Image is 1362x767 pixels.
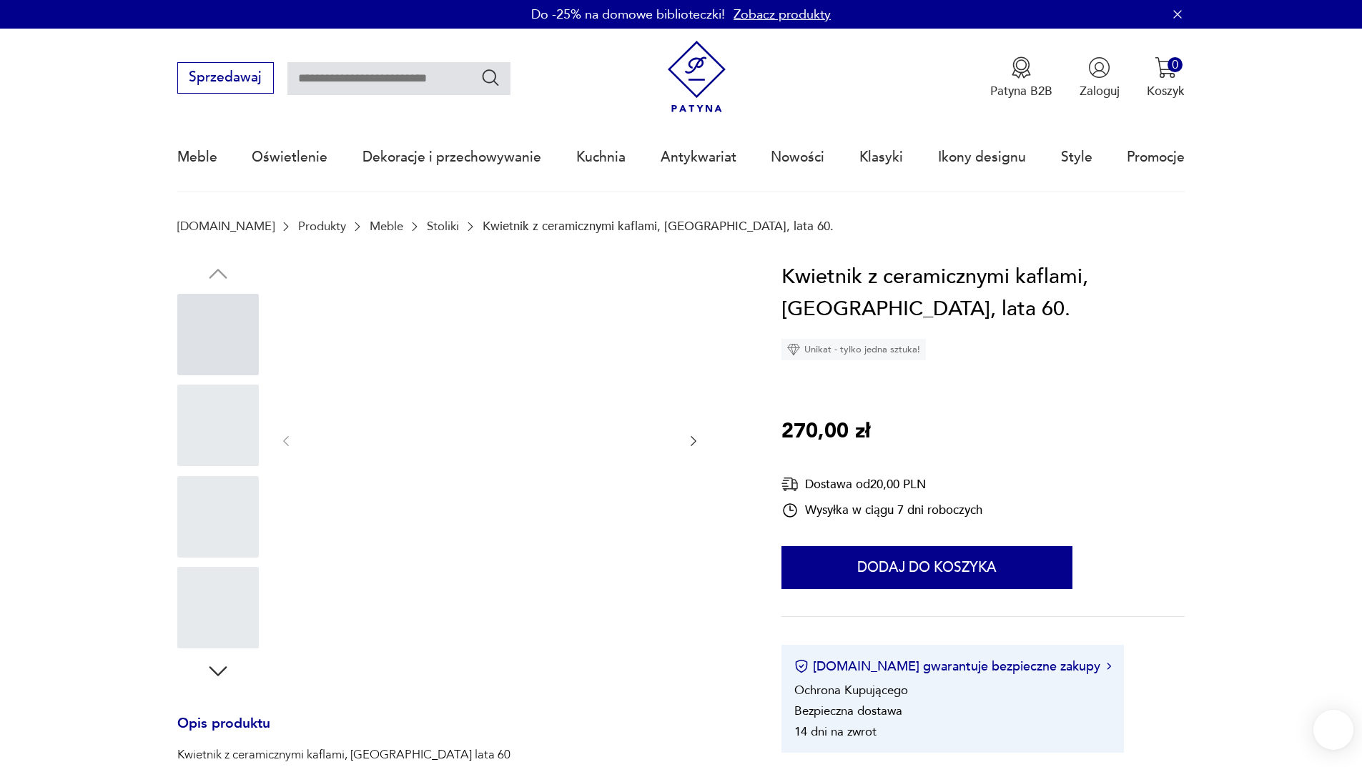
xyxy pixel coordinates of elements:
button: Sprzedawaj [177,62,274,94]
a: Zobacz produkty [734,6,831,24]
a: Dekoracje i przechowywanie [362,124,541,190]
a: Ikona medaluPatyna B2B [990,56,1052,99]
a: Nowości [771,124,824,190]
img: Ikona strzałki w prawo [1107,663,1111,670]
a: Sprzedawaj [177,73,274,84]
li: Ochrona Kupującego [794,682,908,698]
p: Do -25% na domowe biblioteczki! [531,6,725,24]
button: Dodaj do koszyka [781,546,1072,589]
a: Kuchnia [576,124,626,190]
p: Koszyk [1147,83,1185,99]
h1: Kwietnik z ceramicznymi kaflami, [GEOGRAPHIC_DATA], lata 60. [781,261,1185,326]
img: Ikona certyfikatu [794,659,809,673]
button: [DOMAIN_NAME] gwarantuje bezpieczne zakupy [794,658,1111,676]
img: Ikonka użytkownika [1088,56,1110,79]
a: Meble [370,219,403,233]
div: 0 [1168,57,1183,72]
a: Promocje [1127,124,1185,190]
a: Oświetlenie [252,124,327,190]
a: Style [1061,124,1092,190]
img: Ikona koszyka [1155,56,1177,79]
button: 0Koszyk [1147,56,1185,99]
a: Stoliki [427,219,459,233]
div: Unikat - tylko jedna sztuka! [781,339,926,360]
a: Ikony designu [938,124,1026,190]
h3: Opis produktu [177,718,741,747]
img: Zdjęcie produktu Kwietnik z ceramicznymi kaflami, Niemcy, lata 60. [311,261,669,619]
button: Zaloguj [1080,56,1120,99]
a: Produkty [298,219,346,233]
p: Patyna B2B [990,83,1052,99]
p: Zaloguj [1080,83,1120,99]
img: Patyna - sklep z meblami i dekoracjami vintage [661,41,733,113]
div: Wysyłka w ciągu 7 dni roboczych [781,502,982,519]
button: Patyna B2B [990,56,1052,99]
a: Antykwariat [661,124,736,190]
li: 14 dni na zwrot [794,723,877,740]
a: Meble [177,124,217,190]
p: Kwietnik z ceramicznymi kaflami, [GEOGRAPHIC_DATA] lata 60 [177,746,741,763]
img: Ikona diamentu [787,343,800,356]
iframe: Smartsupp widget button [1313,710,1353,750]
div: Dostawa od 20,00 PLN [781,475,982,493]
img: Ikona medalu [1010,56,1032,79]
li: Bezpieczna dostawa [794,703,902,719]
p: Kwietnik z ceramicznymi kaflami, [GEOGRAPHIC_DATA], lata 60. [483,219,834,233]
img: Ikona dostawy [781,475,799,493]
p: 270,00 zł [781,415,870,448]
a: [DOMAIN_NAME] [177,219,275,233]
a: Klasyki [859,124,903,190]
button: Szukaj [480,67,501,88]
